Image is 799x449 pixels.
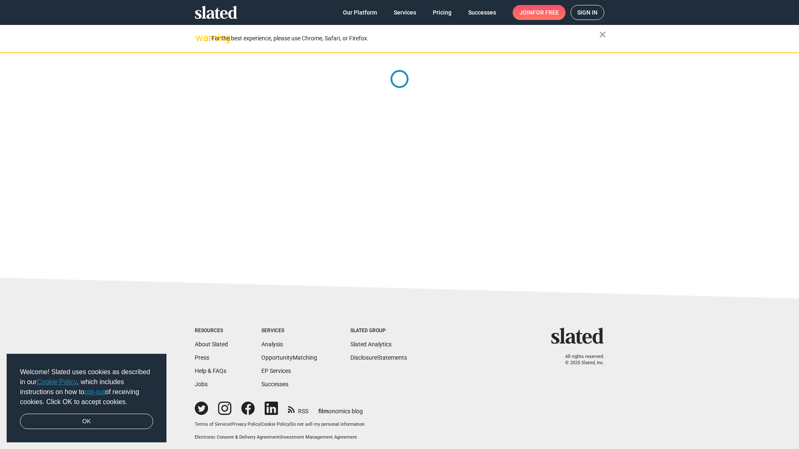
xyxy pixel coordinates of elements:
[513,5,566,20] a: Joinfor free
[318,408,328,414] span: film
[261,422,289,427] a: Cookie Policy
[350,354,407,361] a: DisclosureStatements
[261,368,291,374] a: EP Services
[533,5,559,20] span: for free
[394,5,416,20] span: Services
[7,354,166,443] div: cookieconsent
[350,341,392,348] a: Slated Analytics
[196,33,206,43] mat-icon: warning
[387,5,423,20] a: Services
[280,434,281,440] span: |
[195,381,208,387] a: Jobs
[260,422,261,427] span: |
[343,5,377,20] span: Our Platform
[195,434,280,440] a: Electronic Consent & Delivery Agreement
[195,341,228,348] a: About Slated
[290,422,365,428] button: Do not sell my personal information
[195,328,228,334] div: Resources
[195,422,230,427] a: Terms of Service
[261,354,317,361] a: OpportunityMatching
[598,30,608,39] mat-icon: close
[84,388,105,395] a: opt-out
[462,5,503,20] a: Successes
[281,434,357,440] a: Investment Management Agreement
[261,381,288,387] a: Successes
[261,341,283,348] a: Analysis
[571,5,604,20] a: Sign in
[336,5,384,20] a: Our Platform
[577,5,598,20] span: Sign in
[289,422,290,427] span: |
[468,5,496,20] span: Successes
[211,33,599,44] div: For the best experience, please use Chrome, Safari, or Firefox.
[350,328,407,334] div: Slated Group
[318,401,363,415] a: filmonomics blog
[433,5,452,20] span: Pricing
[195,354,209,361] a: Press
[261,328,317,334] div: Services
[20,367,153,407] span: Welcome! Slated uses cookies as described in our , which includes instructions on how to of recei...
[37,378,77,385] a: Cookie Policy
[230,422,231,427] span: |
[288,402,308,415] a: RSS
[426,5,458,20] a: Pricing
[195,368,226,374] a: Help & FAQs
[231,422,260,427] a: Privacy Policy
[556,354,604,366] p: All rights reserved. © 2025 Slated, Inc.
[519,5,559,20] span: Join
[20,414,153,429] a: dismiss cookie message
